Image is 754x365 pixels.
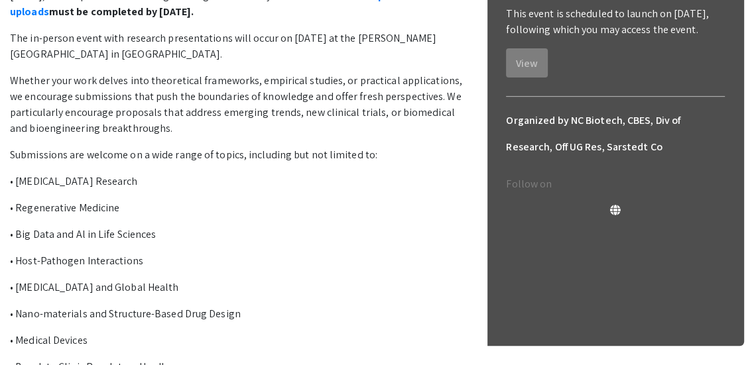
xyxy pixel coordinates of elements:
iframe: Chat [10,305,56,355]
p: Whether your work delves into theoretical frameworks, empirical studies, or practical application... [10,73,465,136]
p: • Regenerative Medicine [10,200,465,216]
button: View [506,48,548,78]
p: • [MEDICAL_DATA] and Global Health [10,280,465,295]
p: • Host-Pathogen Interactions [10,253,465,269]
p: • Medical Devices [10,333,465,348]
p: • Nano-materials and Structure-Based Drug Design [10,306,465,322]
p: • [MEDICAL_DATA] Research [10,174,465,189]
p: Follow on [506,176,725,192]
h6: Organized by NC Biotech, CBES, Div of Research, Off UG Res, Sarstedt Co [506,107,725,160]
p: Submissions are welcome on a wide range of topics, including but not limited to: [10,147,465,163]
p: • Big Data and Al in Life Sciences [10,227,465,242]
p: This event is scheduled to launch on [DATE], following which you may access the event. [506,6,725,38]
p: The in-person event with research presentations will occur on [DATE] at the [PERSON_NAME][GEOGRAP... [10,30,465,62]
